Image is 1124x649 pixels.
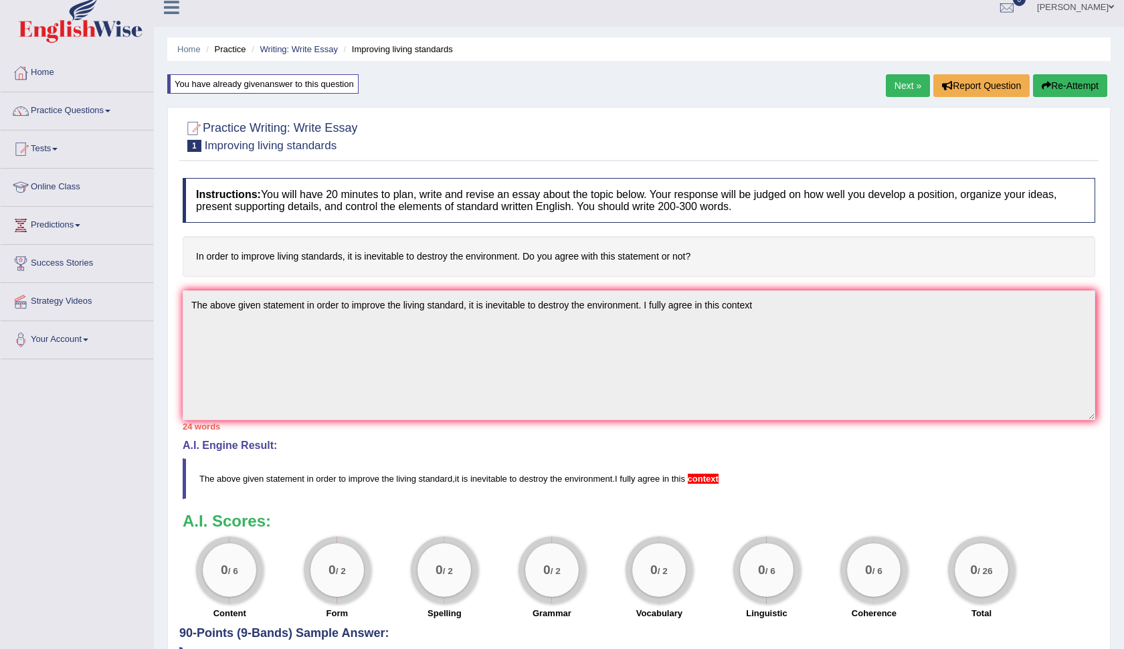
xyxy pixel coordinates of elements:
span: Please add a punctuation mark at the end of paragraph. (did you mean: context.) [688,474,719,484]
h4: You will have 20 minutes to plan, write and revise an essay about the topic below. Your response ... [183,178,1095,223]
small: / 2 [658,567,668,577]
h4: A.I. Engine Result: [183,440,1095,452]
span: it [455,474,460,484]
span: standard [419,474,453,484]
big: 0 [436,563,443,577]
big: 0 [650,563,658,577]
span: fully [620,474,635,484]
small: / 2 [336,567,346,577]
div: 24 words [183,420,1095,433]
a: Tests [1,130,153,164]
li: Practice [203,43,246,56]
label: Content [213,607,246,620]
b: Instructions: [196,189,261,200]
big: 0 [970,563,977,577]
span: in [307,474,314,484]
span: the [382,474,394,484]
h4: 90-Points (9-Bands) Sample Answer: [179,168,1099,640]
span: I [615,474,618,484]
span: living [396,474,416,484]
span: order [316,474,336,484]
span: environment [565,474,613,484]
span: statement [266,474,304,484]
label: Form [326,607,349,620]
a: Practice Questions [1,92,153,126]
big: 0 [329,563,336,577]
small: Improving living standards [205,139,337,152]
a: Predictions [1,207,153,240]
label: Spelling [428,607,462,620]
button: Re-Attempt [1033,74,1107,97]
div: You have already given answer to this question [167,74,359,94]
label: Linguistic [746,607,787,620]
h2: Practice Writing: Write Essay [183,118,357,152]
small: / 6 [872,567,882,577]
a: Home [177,44,201,54]
span: this [672,474,685,484]
small: / 2 [551,567,561,577]
big: 0 [543,563,551,577]
span: destroy [519,474,548,484]
span: above [217,474,240,484]
span: 1 [187,140,201,152]
span: to [339,474,346,484]
a: Strategy Videos [1,283,153,316]
b: A.I. Scores: [183,512,271,530]
span: The [199,474,214,484]
h4: In order to improve living standards, it is inevitable to destroy the environment. Do you agree w... [183,236,1095,277]
span: given [243,474,264,484]
span: agree [638,474,660,484]
a: Online Class [1,169,153,202]
a: Success Stories [1,245,153,278]
big: 0 [758,563,765,577]
span: inevitable [470,474,507,484]
label: Coherence [852,607,897,620]
a: Writing: Write Essay [260,44,338,54]
small: / 26 [977,567,993,577]
span: to [509,474,517,484]
big: 0 [221,563,228,577]
big: 0 [866,563,873,577]
a: Home [1,54,153,88]
blockquote: , . [183,458,1095,499]
a: Your Account [1,321,153,355]
span: the [550,474,562,484]
li: Improving living standards [341,43,453,56]
span: in [662,474,669,484]
label: Grammar [533,607,571,620]
small: / 2 [443,567,453,577]
small: / 6 [228,567,238,577]
small: / 6 [765,567,775,577]
span: improve [349,474,379,484]
span: is [462,474,468,484]
a: Next » [886,74,930,97]
button: Report Question [933,74,1030,97]
label: Total [971,607,992,620]
label: Vocabulary [636,607,682,620]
